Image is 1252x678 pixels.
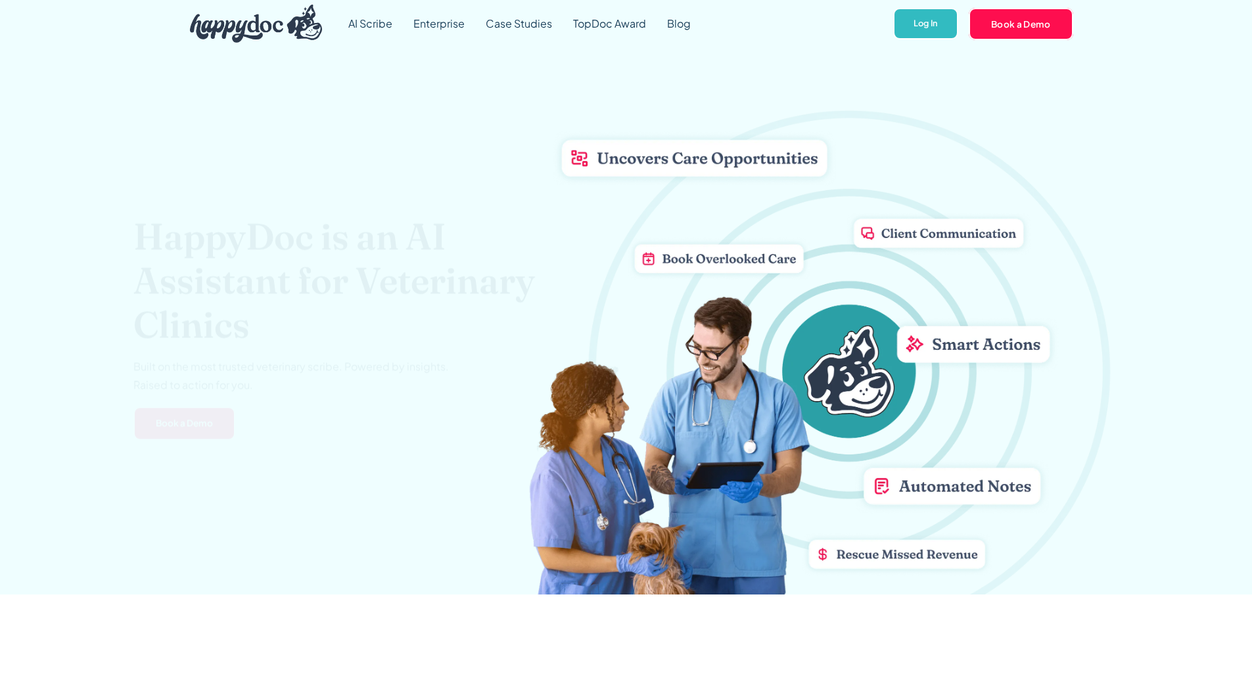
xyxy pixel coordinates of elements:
a: Log In [893,8,958,40]
p: Built on the most trusted veterinary scribe. Powered by insights. Raised to action for you. [133,357,449,394]
img: HappyDoc Logo: A happy dog with his ear up, listening. [190,5,323,43]
a: home [179,1,323,46]
h1: HappyDoc is an AI Assistant for Veterinary Clinics [133,214,577,347]
a: Book a Demo [969,8,1073,39]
